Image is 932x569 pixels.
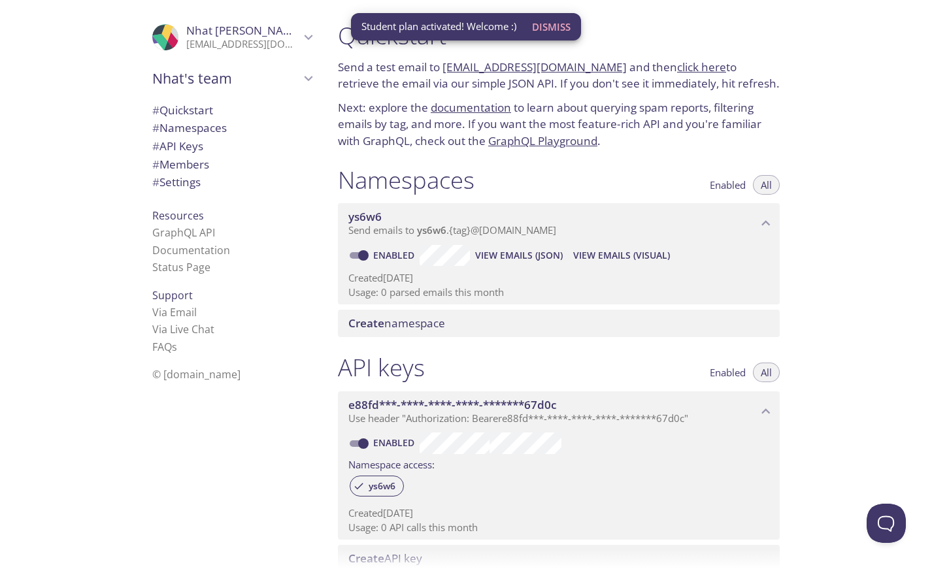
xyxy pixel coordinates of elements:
h1: Quickstart [338,21,780,50]
span: # [152,138,159,154]
span: Nhat [PERSON_NAME] [186,23,303,38]
button: All [753,175,780,195]
a: FAQ [152,340,177,354]
div: Nhat's team [142,61,322,95]
span: © [DOMAIN_NAME] [152,367,241,382]
span: Resources [152,208,204,223]
span: ys6w6 [361,480,403,492]
span: API Keys [152,138,203,154]
span: # [152,120,159,135]
a: Via Live Chat [152,322,214,336]
button: Dismiss [527,14,576,39]
div: Create namespace [338,310,780,337]
span: View Emails (JSON) [475,248,563,263]
a: Via Email [152,305,197,319]
a: Documentation [152,243,230,257]
span: View Emails (Visual) [573,248,670,263]
span: Nhat's team [152,69,300,88]
p: Usage: 0 parsed emails this month [348,285,769,299]
span: Support [152,288,193,302]
div: ys6w6 namespace [338,203,780,244]
button: View Emails (JSON) [470,245,568,266]
span: Namespaces [152,120,227,135]
span: Create [348,316,384,331]
span: # [152,103,159,118]
p: Usage: 0 API calls this month [348,521,769,534]
p: Created [DATE] [348,271,769,285]
button: View Emails (Visual) [568,245,675,266]
div: Nhat Cuong [142,16,322,59]
p: Next: explore the to learn about querying spam reports, filtering emails by tag, and more. If you... [338,99,780,150]
button: All [753,363,780,382]
div: ys6w6 [350,476,404,496]
a: [EMAIL_ADDRESS][DOMAIN_NAME] [442,59,627,74]
span: Student plan activated! Welcome :) [361,20,516,33]
a: GraphQL API [152,225,215,240]
span: ys6w6 [348,209,382,224]
a: documentation [431,100,511,115]
div: Team Settings [142,173,322,191]
span: Members [152,157,209,172]
p: [EMAIL_ADDRESS][DOMAIN_NAME] [186,38,300,51]
div: Namespaces [142,119,322,137]
a: click here [677,59,726,74]
span: Quickstart [152,103,213,118]
a: Status Page [152,260,210,274]
p: Created [DATE] [348,506,769,520]
div: API Keys [142,137,322,155]
button: Enabled [702,175,754,195]
a: Enabled [371,436,420,449]
div: Quickstart [142,101,322,120]
span: Settings [152,174,201,189]
span: s [172,340,177,354]
h1: Namespaces [338,165,474,195]
h1: API keys [338,353,425,382]
p: Send a test email to and then to retrieve the email via our simple JSON API. If you don't see it ... [338,59,780,92]
a: Enabled [371,249,420,261]
iframe: Help Scout Beacon - Open [867,504,906,543]
div: Members [142,155,322,174]
span: namespace [348,316,445,331]
span: Dismiss [532,18,571,35]
span: # [152,157,159,172]
span: Send emails to . {tag} @[DOMAIN_NAME] [348,223,556,236]
span: ys6w6 [417,223,446,236]
label: Namespace access: [348,454,435,473]
button: Enabled [702,363,754,382]
span: # [152,174,159,189]
a: GraphQL Playground [488,133,597,148]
